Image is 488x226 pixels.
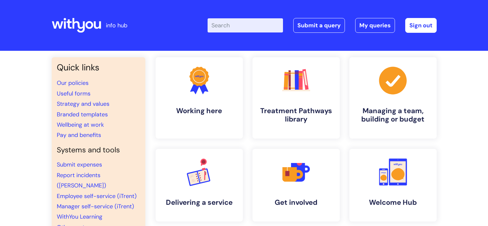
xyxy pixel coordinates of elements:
[349,57,437,139] a: Managing a team, building or budget
[57,213,102,221] a: WithYou Learning
[57,111,108,118] a: Branded templates
[258,198,335,207] h4: Get involved
[57,79,89,87] a: Our policies
[156,149,243,221] a: Delivering a service
[156,57,243,139] a: Working here
[57,146,140,155] h4: Systems and tools
[258,107,335,124] h4: Treatment Pathways library
[57,192,137,200] a: Employee self-service (iTrent)
[161,107,238,115] h4: Working here
[57,131,101,139] a: Pay and benefits
[57,100,109,108] a: Strategy and values
[57,62,140,73] h3: Quick links
[349,149,437,221] a: Welcome Hub
[405,18,437,33] a: Sign out
[253,57,340,139] a: Treatment Pathways library
[355,18,395,33] a: My queries
[355,198,432,207] h4: Welcome Hub
[208,18,437,33] div: | -
[57,121,104,129] a: Wellbeing at work
[106,20,127,31] p: info hub
[355,107,432,124] h4: Managing a team, building or budget
[57,90,90,97] a: Useful forms
[208,18,283,32] input: Search
[161,198,238,207] h4: Delivering a service
[57,171,106,189] a: Report incidents ([PERSON_NAME])
[57,161,102,168] a: Submit expenses
[253,149,340,221] a: Get involved
[57,203,134,210] a: Manager self-service (iTrent)
[293,18,345,33] a: Submit a query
